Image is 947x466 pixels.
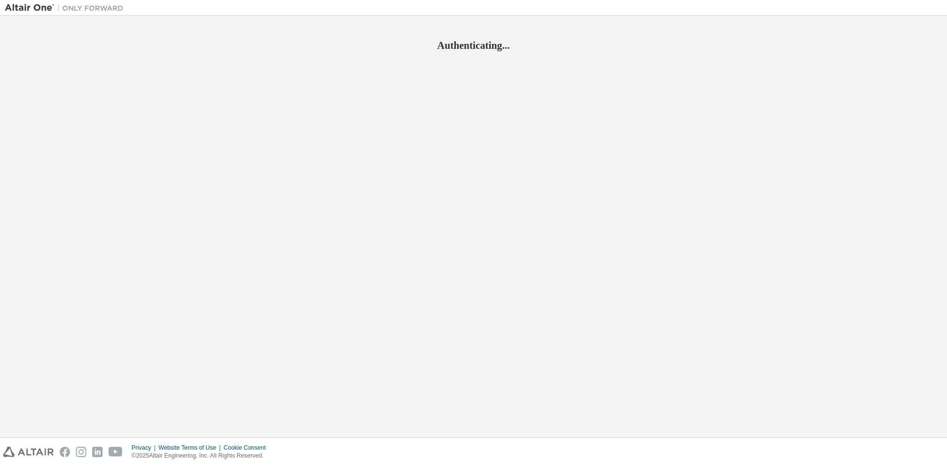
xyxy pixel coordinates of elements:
[5,39,942,52] h2: Authenticating...
[223,444,271,452] div: Cookie Consent
[92,447,103,457] img: linkedin.svg
[158,444,223,452] div: Website Terms of Use
[60,447,70,457] img: facebook.svg
[132,452,272,460] p: © 2025 Altair Engineering, Inc. All Rights Reserved.
[3,447,54,457] img: altair_logo.svg
[76,447,86,457] img: instagram.svg
[5,3,128,13] img: Altair One
[132,444,158,452] div: Privacy
[109,447,123,457] img: youtube.svg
